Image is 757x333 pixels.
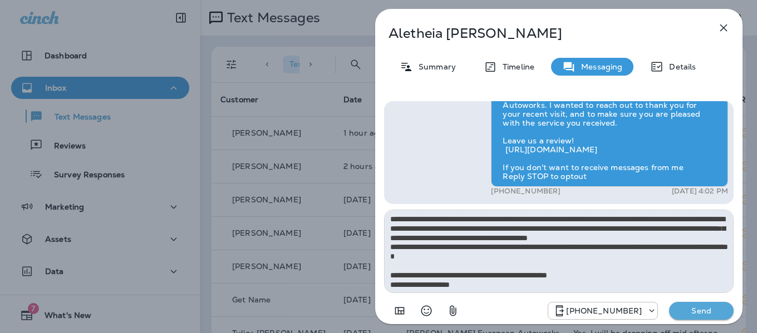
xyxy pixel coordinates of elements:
[663,62,696,71] p: Details
[566,306,642,315] p: [PHONE_NUMBER]
[576,62,622,71] p: Messaging
[389,300,411,322] button: Add in a premade template
[413,62,456,71] p: Summary
[389,26,692,41] p: Aletheia [PERSON_NAME]
[672,187,728,196] p: [DATE] 4:02 PM
[669,302,734,320] button: Send
[415,300,438,322] button: Select an emoji
[491,187,561,196] p: [PHONE_NUMBER]
[548,304,657,317] div: +1 (813) 428-9920
[497,62,534,71] p: Timeline
[678,306,725,316] p: Send
[491,77,728,187] div: Hello [PERSON_NAME], Hope all is well! This is [PERSON_NAME] from [PERSON_NAME] European Autowork...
